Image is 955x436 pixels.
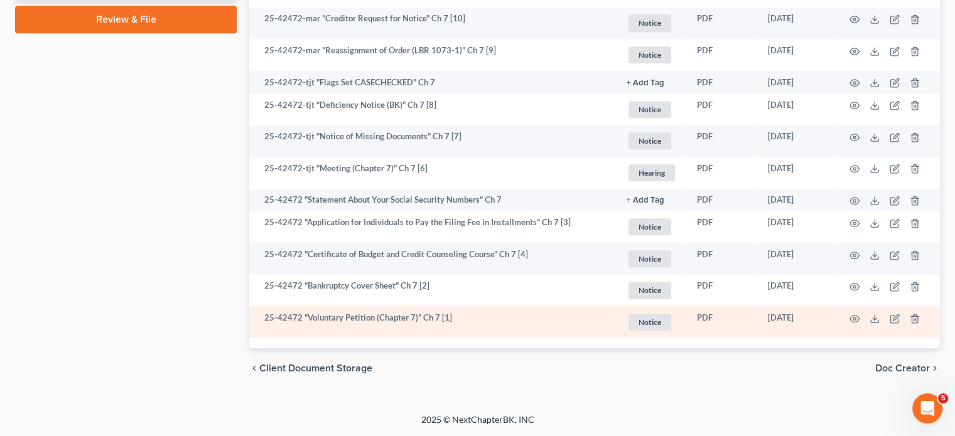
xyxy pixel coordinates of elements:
td: PDF [687,306,758,338]
td: 25-42472 "Certificate of Budget and Credit Counseling Course" Ch 7 [4] [249,243,617,275]
a: Review & File [15,6,237,33]
td: PDF [687,211,758,243]
span: Notice [629,218,671,235]
button: chevron_left Client Document Storage [249,363,372,373]
span: Notice [629,46,671,63]
a: Notice [627,312,677,332]
div: 2025 © NextChapterBK, INC [120,413,836,436]
td: 25-42472 "Statement About Your Social Security Numbers" Ch 7 [249,189,617,211]
button: + Add Tag [627,196,664,205]
td: PDF [687,157,758,189]
td: [DATE] [758,157,834,189]
i: chevron_right [930,363,940,373]
a: Hearing [627,162,677,183]
a: Notice [627,130,677,151]
span: Client Document Storage [259,363,372,373]
td: [DATE] [758,211,834,243]
span: 5 [938,393,948,403]
td: 25-42472-tjt "Deficiency Notice (BK)" Ch 7 [8] [249,93,617,125]
a: + Add Tag [627,194,677,206]
td: [DATE] [758,243,834,275]
td: [DATE] [758,189,834,211]
td: 25-42472-tjt "Flags Set CASECHECKED" Ch 7 [249,71,617,93]
td: PDF [687,275,758,307]
a: Notice [627,248,677,269]
span: Notice [629,101,671,118]
span: Notice [629,250,671,267]
span: Notice [629,314,671,331]
a: Notice [627,13,677,33]
iframe: Intercom live chat [912,393,942,423]
td: 25-42472-mar "Creditor Request for Notice" Ch 7 [10] [249,8,617,40]
a: Notice [627,280,677,300]
td: 25-42472 "Voluntary Petition (Chapter 7)" Ch 7 [1] [249,306,617,338]
a: Notice [627,45,677,65]
span: Notice [629,282,671,299]
td: [DATE] [758,306,834,338]
td: [DATE] [758,39,834,71]
td: 25-42472-mar "Reassignment of Order (LBR 1073-1)" Ch 7 [9] [249,39,617,71]
td: [DATE] [758,275,834,307]
td: 25-42472 "Bankruptcy Cover Sheet" Ch 7 [2] [249,275,617,307]
td: PDF [687,39,758,71]
td: PDF [687,93,758,125]
td: PDF [687,8,758,40]
td: PDF [687,243,758,275]
td: 25-42472-tjt "Meeting (Chapter 7)" Ch 7 [6] [249,157,617,189]
td: PDF [687,189,758,211]
span: Hearing [629,164,675,181]
td: [DATE] [758,8,834,40]
span: Doc Creator [875,363,930,373]
a: Notice [627,99,677,120]
td: PDF [687,125,758,157]
span: Notice [629,14,671,31]
a: + Add Tag [627,77,677,88]
td: [DATE] [758,125,834,157]
a: Notice [627,216,677,237]
td: [DATE] [758,71,834,93]
td: [DATE] [758,93,834,125]
span: Notice [629,132,671,149]
i: chevron_left [249,363,259,373]
td: 25-42472-tjt "Notice of Missing Documents" Ch 7 [7] [249,125,617,157]
button: + Add Tag [627,79,664,87]
td: 25-42472 "Application for Individuals to Pay the Filing Fee in Installments" Ch 7 [3] [249,211,617,243]
button: Doc Creator chevron_right [875,363,940,373]
td: PDF [687,71,758,93]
